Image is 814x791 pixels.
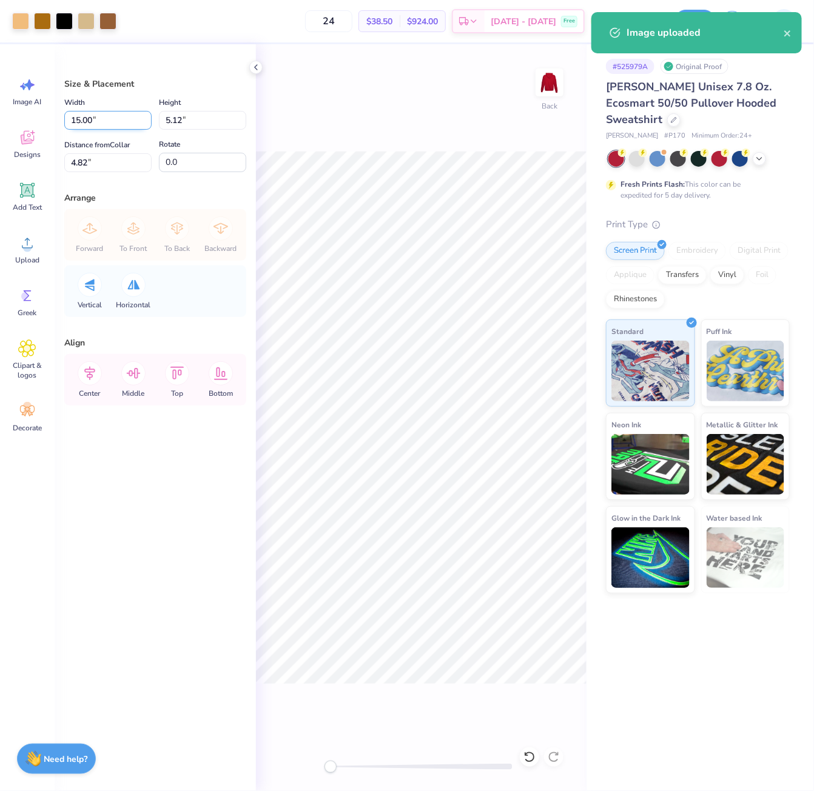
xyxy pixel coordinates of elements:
div: # 525979A [606,59,654,74]
span: Free [563,17,575,25]
span: Vertical [78,300,102,310]
div: Foil [748,266,776,284]
span: [PERSON_NAME] Unisex 7.8 Oz. Ecosmart 50/50 Pullover Hooded Sweatshirt [606,79,776,127]
div: Accessibility label [325,761,337,773]
span: Top [171,389,183,398]
strong: Fresh Prints Flash: [621,179,685,189]
span: $924.00 [407,15,438,28]
input: – – [305,10,352,32]
button: close [784,25,792,40]
input: Untitled Design [609,9,668,33]
span: Upload [15,255,39,265]
div: Applique [606,266,654,284]
div: Print Type [606,218,790,232]
span: [DATE] - [DATE] [491,15,556,28]
div: Screen Print [606,242,665,260]
div: Size & Placement [64,78,246,90]
span: Center [79,389,101,398]
div: Rhinestones [606,290,665,309]
span: Horizontal [116,300,151,310]
div: Align [64,336,246,349]
span: Puff Ink [707,325,732,338]
span: Designs [14,150,41,159]
div: Digital Print [730,242,789,260]
span: Metallic & Glitter Ink [707,418,778,431]
span: Minimum Order: 24 + [691,131,752,141]
div: Original Proof [661,59,728,74]
label: Width [64,95,85,110]
span: Water based Ink [707,512,762,524]
img: Standard [611,341,690,401]
img: Puff Ink [707,341,785,401]
div: Embroidery [668,242,726,260]
img: Neon Ink [611,434,690,495]
span: Add Text [13,202,42,212]
img: Metallic & Glitter Ink [707,434,785,495]
div: Arrange [64,192,246,204]
img: Kent Everic Delos Santos [772,9,796,33]
label: Height [159,95,181,110]
div: Vinyl [710,266,744,284]
div: Back [542,101,557,112]
span: Neon Ink [611,418,641,431]
span: Decorate [13,423,42,433]
img: Glow in the Dark Ink [611,527,690,588]
span: Bottom [209,389,233,398]
span: Clipart & logos [7,361,47,380]
span: $38.50 [366,15,392,28]
span: [PERSON_NAME] [606,131,658,141]
span: Middle [123,389,145,398]
span: # P170 [664,131,685,141]
img: Water based Ink [707,527,785,588]
span: Glow in the Dark Ink [611,512,681,524]
img: Back [537,70,562,95]
span: Standard [611,325,644,338]
label: Rotate [159,137,180,152]
a: KE [752,9,802,33]
span: Image AI [13,97,42,107]
strong: Need help? [44,753,88,765]
label: Distance from Collar [64,138,130,152]
div: Transfers [658,266,707,284]
div: This color can be expedited for 5 day delivery. [621,179,770,201]
div: Image uploaded [627,25,784,40]
span: Greek [18,308,37,318]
